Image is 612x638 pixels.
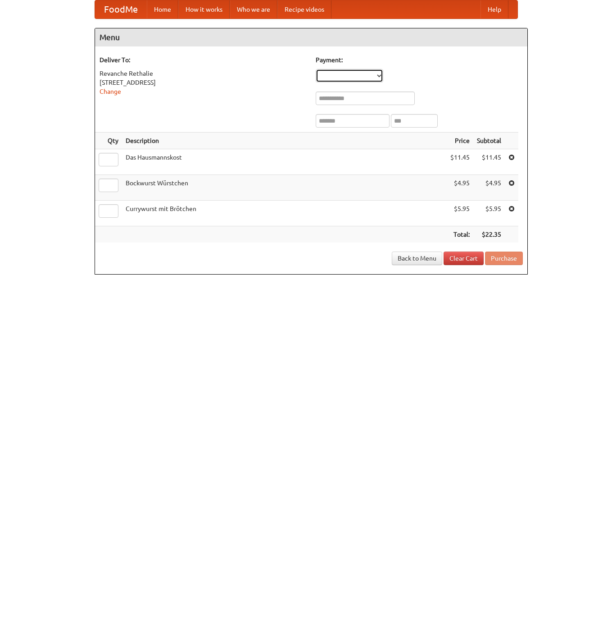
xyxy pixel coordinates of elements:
[100,69,307,78] div: Revanche Rethalie
[473,149,505,175] td: $11.45
[481,0,508,18] a: Help
[447,133,473,149] th: Price
[100,88,121,95] a: Change
[100,55,307,64] h5: Deliver To:
[473,133,505,149] th: Subtotal
[95,0,147,18] a: FoodMe
[447,175,473,201] td: $4.95
[100,78,307,87] div: [STREET_ADDRESS]
[122,175,447,201] td: Bockwurst Würstchen
[473,175,505,201] td: $4.95
[485,252,523,265] button: Purchase
[473,201,505,226] td: $5.95
[95,28,527,46] h4: Menu
[95,133,122,149] th: Qty
[447,149,473,175] td: $11.45
[178,0,230,18] a: How it works
[392,252,442,265] a: Back to Menu
[122,149,447,175] td: Das Hausmannskost
[316,55,523,64] h5: Payment:
[444,252,484,265] a: Clear Cart
[277,0,331,18] a: Recipe videos
[122,201,447,226] td: Currywurst mit Brötchen
[447,226,473,243] th: Total:
[473,226,505,243] th: $22.35
[147,0,178,18] a: Home
[447,201,473,226] td: $5.95
[230,0,277,18] a: Who we are
[122,133,447,149] th: Description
